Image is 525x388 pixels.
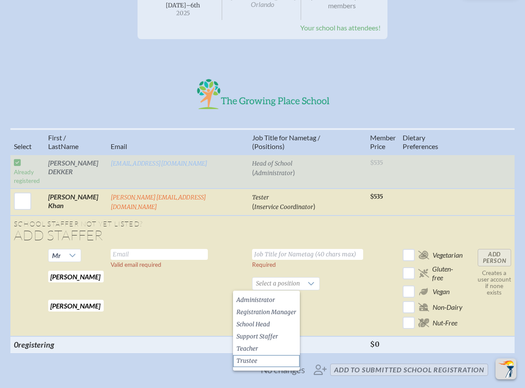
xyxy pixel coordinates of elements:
span: Vegan [433,287,450,296]
span: Support Staffer [236,332,278,341]
span: ) [293,168,295,176]
td: [PERSON_NAME] Khan [45,189,107,216]
li: Teacher [233,343,300,355]
span: Administrator [236,296,275,305]
span: ( [252,202,254,210]
span: Administrator [254,169,293,177]
span: School Head [236,320,270,329]
p: Creates a user account if none exists [478,270,511,296]
th: Job Title for Nametag / (Positions) [249,129,367,155]
span: Tester [252,194,269,201]
img: To the top [497,360,515,378]
li: Trustee [233,355,300,367]
th: Name [45,129,107,155]
input: Email [111,249,208,260]
span: [DATE]–⁠6th [166,2,200,9]
span: Select [14,142,32,150]
span: er [390,133,396,142]
span: ary Preferences [403,133,438,150]
span: Inservice Coordinator [254,203,313,211]
li: Registration Manager [233,306,300,318]
a: [PERSON_NAME][EMAIL_ADDRESS][DOMAIN_NAME] [111,194,207,211]
span: No changes [261,365,305,375]
span: Mr [52,251,61,259]
td: [PERSON_NAME] DEKKER [45,155,107,189]
input: First Name [48,271,104,282]
a: [EMAIL_ADDRESS][DOMAIN_NAME] [111,160,208,167]
span: Select a position [253,278,303,290]
span: registering [18,340,54,349]
span: Price [370,142,385,150]
span: ( [252,168,254,176]
span: ) [313,202,315,210]
span: Trustee [236,357,257,365]
span: Vegetarian [433,251,463,259]
input: Job Title for Nametag (40 chars max) [252,249,363,260]
span: Non-Dairy [433,303,463,312]
button: Scroll Top [495,358,516,379]
span: $535 [370,193,383,200]
span: Your school has attendees! [300,23,381,32]
li: School Head [233,318,300,331]
label: Valid email required [111,261,161,268]
th: 0 [10,336,107,353]
span: First / [48,133,66,142]
span: Head of School [252,160,292,167]
ul: Option List [233,291,300,371]
li: Support Staffer [233,331,300,343]
th: Email [107,129,249,155]
img: The Growing Place School [193,77,332,113]
th: Diet [399,129,467,155]
span: Registration Manager [236,308,296,317]
label: Required [252,261,276,268]
span: Teacher [236,345,258,353]
span: 2025 [151,10,215,17]
th: Memb [367,129,399,155]
span: Mr [49,249,64,262]
span: Gluten-free [432,265,463,282]
th: $0 [367,336,399,353]
span: Nut-Free [433,318,457,327]
span: Last [48,142,61,150]
li: Administrator [233,294,300,306]
input: Last Name [48,300,104,312]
